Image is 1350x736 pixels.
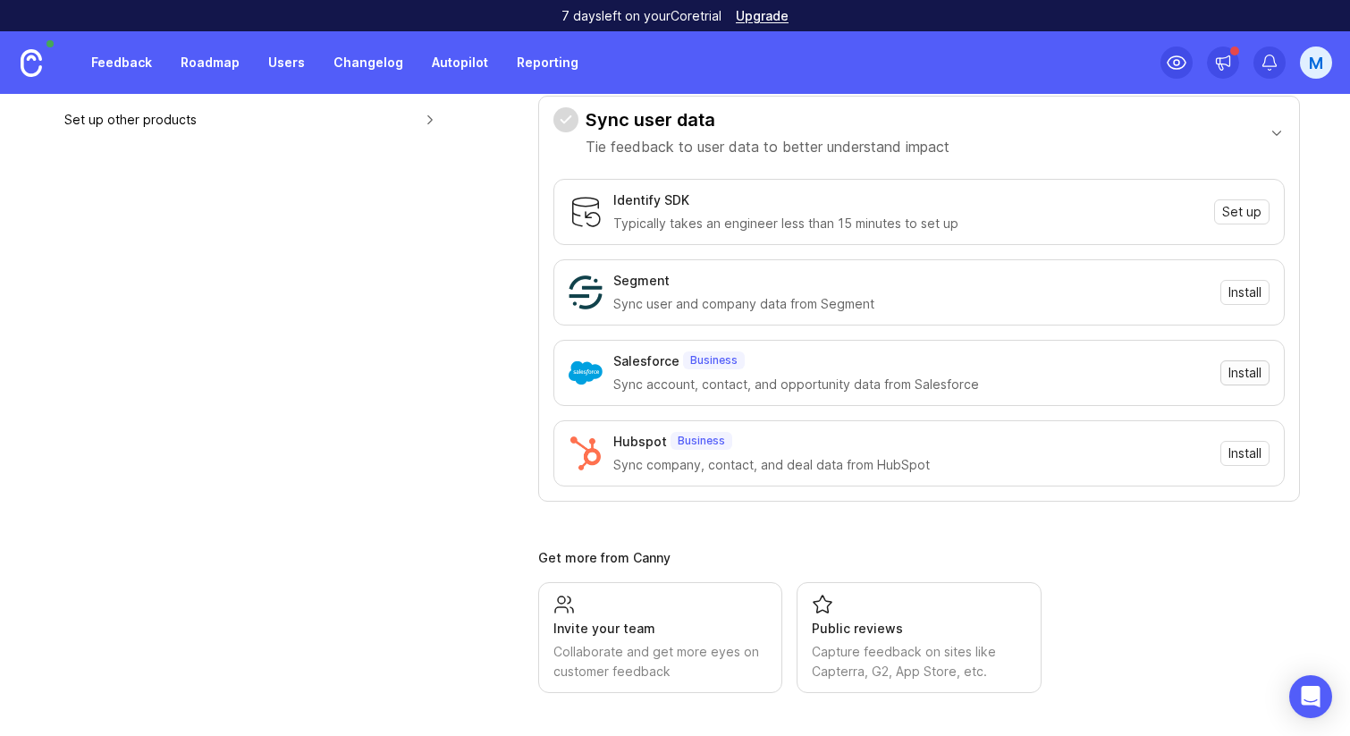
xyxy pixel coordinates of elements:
[506,47,589,79] a: Reporting
[613,214,1203,233] div: Typically takes an engineer less than 15 minutes to set up
[613,351,679,371] div: Salesforce
[64,99,438,140] button: Set up other products
[1228,283,1261,301] span: Install
[553,168,1285,501] div: Sync user dataTie feedback to user data to better understand impact
[1220,441,1270,466] button: Install
[538,582,782,693] a: Invite your teamCollaborate and get more eyes on customer feedback
[323,47,414,79] a: Changelog
[538,552,1300,564] div: Get more from Canny
[613,432,667,452] div: Hubspot
[80,47,163,79] a: Feedback
[553,642,767,681] div: Collaborate and get more eyes on customer feedback
[613,294,1210,314] div: Sync user and company data from Segment
[21,49,42,77] img: Canny Home
[569,195,603,229] img: Identify SDK
[586,107,949,132] h3: Sync user data
[613,271,670,291] div: Segment
[257,47,316,79] a: Users
[613,375,1210,394] div: Sync account, contact, and opportunity data from Salesforce
[1289,675,1332,718] div: Open Intercom Messenger
[613,455,1210,475] div: Sync company, contact, and deal data from HubSpot
[170,47,250,79] a: Roadmap
[561,7,721,25] p: 7 days left on your Core trial
[736,10,789,22] a: Upgrade
[569,275,603,309] img: Segment
[1214,199,1270,224] button: Set up
[1220,360,1270,385] button: Install
[1220,280,1270,305] button: Install
[812,642,1025,681] div: Capture feedback on sites like Capterra, G2, App Store, etc.
[553,619,767,639] div: Invite your team
[690,353,738,368] p: Business
[1300,47,1332,79] button: M
[569,356,603,390] img: Salesforce
[586,136,949,157] p: Tie feedback to user data to better understand impact
[678,434,725,448] p: Business
[812,619,1025,639] div: Public reviews
[1222,203,1261,221] span: Set up
[1228,444,1261,462] span: Install
[613,190,689,210] div: Identify SDK
[1228,364,1261,382] span: Install
[797,582,1041,693] a: Public reviewsCapture feedback on sites like Capterra, G2, App Store, etc.
[569,436,603,470] img: Hubspot
[553,97,1285,168] button: Sync user dataTie feedback to user data to better understand impact
[421,47,499,79] a: Autopilot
